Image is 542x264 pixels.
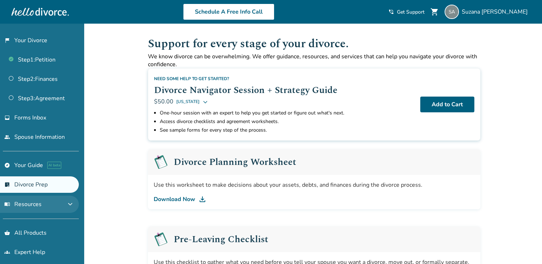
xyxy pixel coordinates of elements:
span: Resources [4,200,42,208]
span: flag_2 [4,38,10,43]
button: [US_STATE] [176,97,208,106]
span: Need some help to get started? [154,76,229,82]
span: explore [4,162,10,168]
span: inbox [4,115,10,121]
span: groups [4,249,10,255]
li: See sample forms for every step of the process. [160,126,414,135]
span: people [4,134,10,140]
img: Pre-Leaving Checklist [154,155,168,169]
span: Suzana [PERSON_NAME] [462,8,531,16]
img: DL [198,195,207,204]
span: expand_more [66,200,75,209]
iframe: Chat Widget [506,230,542,264]
a: Download Now [154,195,475,204]
p: We know divorce can be overwhelming. We offer guidance, resources, and services that can help you... [148,53,480,68]
a: Schedule A Free Info Call [183,4,274,20]
span: phone_in_talk [388,9,394,15]
li: One-hour session with an expert to help you get started or figure out what's next. [160,109,414,117]
li: Access divorce checklists and agreement worksheets. [160,117,414,126]
span: [US_STATE] [176,97,200,106]
img: suzanaarellano@gmail.com [445,5,459,19]
button: Add to Cart [420,97,474,112]
h2: Pre-Leaving Checklist [174,235,268,244]
img: Pre-Leaving Checklist [154,232,168,246]
h2: Divorce Navigator Session + Strategy Guide [154,83,414,97]
h1: Support for every stage of your divorce. [148,35,480,53]
div: Use this worksheet to make decisions about your assets, debts, and finances during the divorce pr... [154,181,475,189]
span: $50.00 [154,98,173,106]
span: shopping_cart [430,8,439,16]
h2: Divorce Planning Worksheet [174,157,296,167]
span: Forms Inbox [14,114,46,122]
span: list_alt_check [4,182,10,187]
span: AI beta [47,162,61,169]
span: shopping_basket [4,230,10,236]
span: menu_book [4,201,10,207]
a: phone_in_talkGet Support [388,9,425,15]
span: Get Support [397,9,425,15]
